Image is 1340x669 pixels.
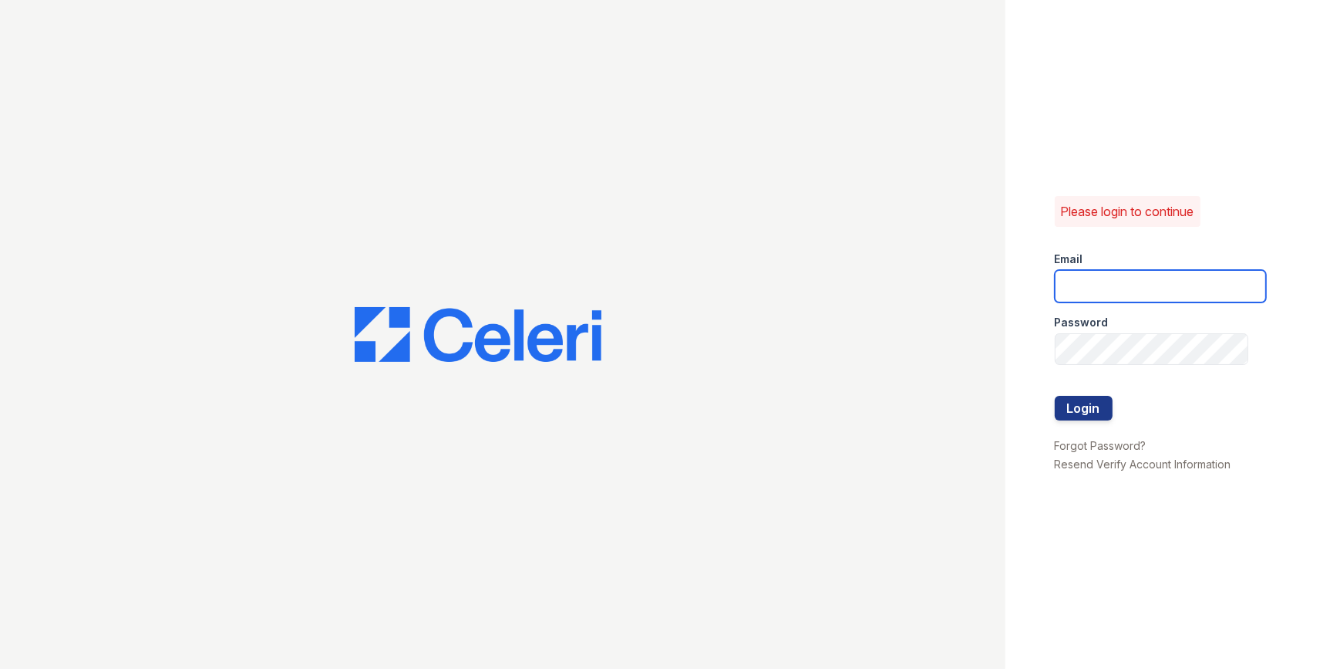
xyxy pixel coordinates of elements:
[355,307,601,363] img: CE_Logo_Blue-a8612792a0a2168367f1c8372b55b34899dd931a85d93a1a3d3e32e68fde9ad4.png
[1055,439,1146,452] a: Forgot Password?
[1055,252,1083,267] label: Email
[1061,202,1194,221] p: Please login to continue
[1055,458,1231,471] a: Resend Verify Account Information
[1055,315,1109,330] label: Password
[1055,396,1113,421] button: Login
